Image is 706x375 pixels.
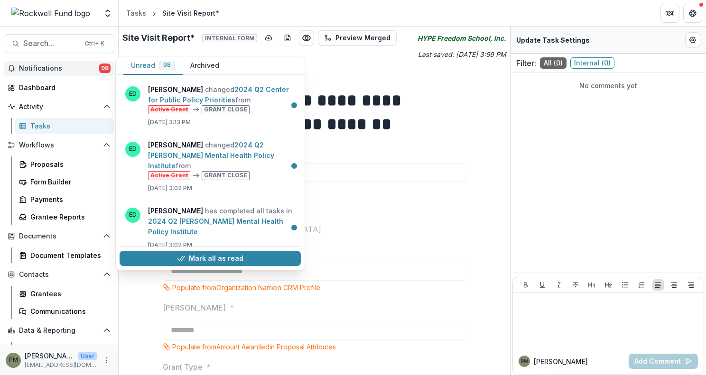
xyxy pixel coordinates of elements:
button: Unread [123,56,183,75]
a: Document Templates [15,247,114,263]
a: 2024 Q2 Center for Public Policy Priorities [148,85,289,104]
button: download-word-button [280,30,295,46]
a: 2024 Q2 [PERSON_NAME] Mental Health Policy Institute [148,141,274,170]
div: Communications [30,306,107,316]
p: Filter: [516,57,536,69]
p: Last saved: [DATE] 3:59 PM [316,49,507,59]
button: More [101,355,112,366]
button: Open Documents [4,229,114,244]
p: [PERSON_NAME][GEOGRAPHIC_DATA] [25,351,74,361]
button: Align Right [685,279,697,291]
button: Ordered List [636,279,647,291]
p: No comments yet [516,81,700,91]
button: Open entity switcher [101,4,114,23]
button: Mark all as read [120,251,301,266]
div: Form Builder [30,177,107,187]
span: Documents [19,232,99,240]
span: All ( 0 ) [540,57,567,69]
button: Italicize [553,279,565,291]
a: Tasks [122,6,150,20]
p: Populate from Organization Name in CRM Profile [172,283,320,293]
button: download-button [261,30,276,46]
button: Open Workflows [4,137,114,153]
span: Search... [23,39,79,48]
a: Grantees [15,286,114,302]
span: Internal form [203,35,257,42]
h2: Site Visit Report* [122,33,257,43]
span: Activity [19,103,99,111]
button: Bold [520,279,531,291]
button: Bullet List [619,279,631,291]
button: Archived [183,56,227,75]
button: Open Contacts [4,267,114,282]
p: [EMAIL_ADDRESS][DOMAIN_NAME] [25,361,97,369]
div: Grantee Reports [30,212,107,222]
button: Search... [4,34,114,53]
span: Internal ( 0 ) [570,57,614,69]
a: 2024 Q2 [PERSON_NAME] Mental Health Policy Institute [148,217,283,236]
div: Site Visit Report* [162,8,219,18]
button: Underline [537,279,548,291]
button: Notifications98 [4,61,114,76]
button: Open Activity [4,99,114,114]
button: Heading 2 [603,279,614,291]
button: Align Center [669,279,680,291]
span: Notifications [19,64,99,73]
p: [PERSON_NAME] [534,357,588,366]
p: [PERSON_NAME] [163,302,226,313]
button: Preview Merged [318,30,397,46]
span: Data & Reporting [19,327,99,335]
i: HYPE Freedom School, Inc. [418,33,506,43]
div: Payments [30,194,107,204]
p: User [78,352,97,360]
button: Edit Form Settings [685,32,700,47]
span: Workflows [19,141,99,149]
a: Grantee Reports [15,209,114,225]
div: Grantees [30,289,107,299]
div: Tasks [126,8,146,18]
button: Preview 06dd8ae7-f202-4c4c-8cd3-be2f64b4495a.pdf [299,30,314,46]
button: Heading 1 [586,279,597,291]
p: changed from [148,84,295,114]
a: Tasks [15,118,114,134]
div: Ctrl + K [83,38,106,49]
p: Due Date: [DATE] [122,63,506,73]
a: Form Builder [15,174,114,190]
span: Contacts [19,271,99,279]
a: Communications [15,303,114,319]
a: Dashboard [15,342,114,357]
div: Document Templates [30,250,107,260]
a: Payments [15,192,114,207]
button: Strike [570,279,581,291]
div: Patrick Moreno-Covington [9,357,18,363]
p: Populate from Amount Awarded in Proposal Attributes [172,342,336,352]
p: Update Task Settings [516,35,590,45]
span: 98 [99,64,111,73]
button: Add Comment [629,354,698,369]
button: Partners [660,4,679,23]
p: Grant Type [163,361,203,373]
div: Dashboard [19,82,107,92]
button: Get Help [683,4,702,23]
div: Proposals [30,159,107,169]
img: Rockwell Fund logo [11,8,90,19]
a: Proposals [15,156,114,172]
p: changed from [148,140,295,180]
p: has completed all tasks in [148,206,295,237]
button: Align Left [652,279,664,291]
div: Patrick Moreno-Covington [521,359,528,364]
span: 98 [163,62,171,68]
div: Tasks [30,121,107,131]
a: Dashboard [4,80,114,95]
nav: breadcrumb [122,6,223,20]
button: Open Data & Reporting [4,323,114,338]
